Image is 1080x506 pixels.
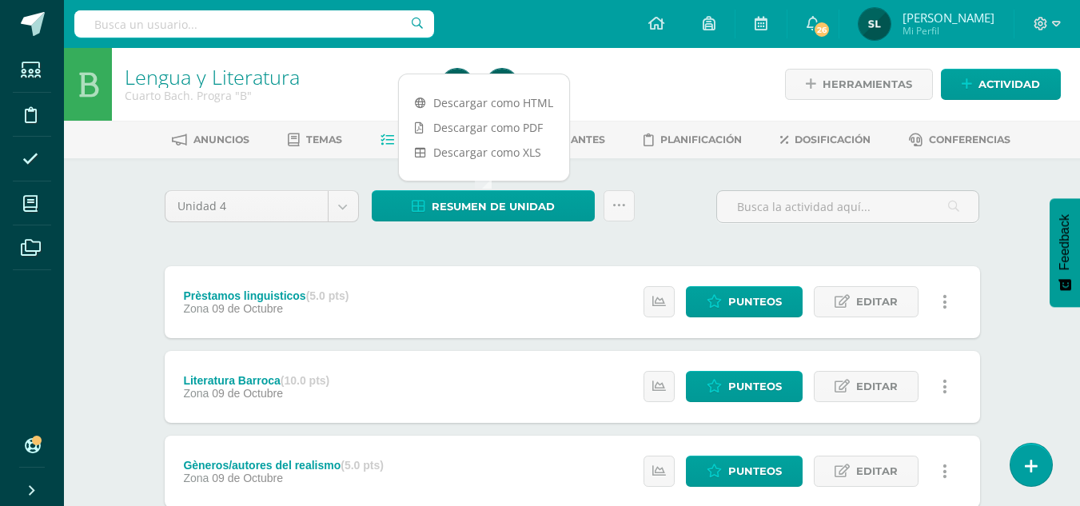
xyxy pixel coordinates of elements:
[909,127,1010,153] a: Conferencias
[399,90,569,115] a: Descargar como HTML
[381,127,471,153] a: Actividades
[823,70,912,99] span: Herramientas
[183,289,349,302] div: Prèstamos linguisticos
[183,472,209,484] span: Zona
[399,140,569,165] a: Descargar como XLS
[1058,214,1072,270] span: Feedback
[728,287,782,317] span: Punteos
[686,286,803,317] a: Punteos
[281,374,329,387] strong: (10.0 pts)
[813,21,831,38] span: 26
[785,69,933,100] a: Herramientas
[441,69,473,101] img: e044b199acd34bf570a575bac584e1d1.png
[212,387,283,400] span: 09 de Octubre
[183,459,384,472] div: Gèneros/autores del realismo
[399,115,569,140] a: Descargar como PDF
[288,127,342,153] a: Temas
[660,133,742,145] span: Planificación
[125,66,422,88] h1: Lengua y Literatura
[212,302,283,315] span: 09 de Octubre
[856,287,898,317] span: Editar
[978,70,1040,99] span: Actividad
[306,289,349,302] strong: (5.0 pts)
[856,456,898,486] span: Editar
[306,133,342,145] span: Temas
[74,10,434,38] input: Busca un usuario...
[183,302,209,315] span: Zona
[372,190,595,221] a: Resumen de unidad
[125,88,422,103] div: Cuarto Bach. Progra 'B'
[686,456,803,487] a: Punteos
[728,372,782,401] span: Punteos
[172,127,249,153] a: Anuncios
[193,133,249,145] span: Anuncios
[183,387,209,400] span: Zona
[903,24,994,38] span: Mi Perfil
[929,133,1010,145] span: Conferencias
[717,191,978,222] input: Busca la actividad aquí...
[644,127,742,153] a: Planificación
[341,459,384,472] strong: (5.0 pts)
[177,191,316,221] span: Unidad 4
[686,371,803,402] a: Punteos
[165,191,358,221] a: Unidad 4
[859,8,891,40] img: 77d0099799e9eceb63e6129de23b17bd.png
[903,10,994,26] span: [PERSON_NAME]
[941,69,1061,100] a: Actividad
[795,133,871,145] span: Dosificación
[486,69,518,101] img: 77d0099799e9eceb63e6129de23b17bd.png
[183,374,329,387] div: Literatura Barroca
[780,127,871,153] a: Dosificación
[856,372,898,401] span: Editar
[728,456,782,486] span: Punteos
[1050,198,1080,307] button: Feedback - Mostrar encuesta
[125,63,300,90] a: Lengua y Literatura
[432,192,555,221] span: Resumen de unidad
[212,472,283,484] span: 09 de Octubre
